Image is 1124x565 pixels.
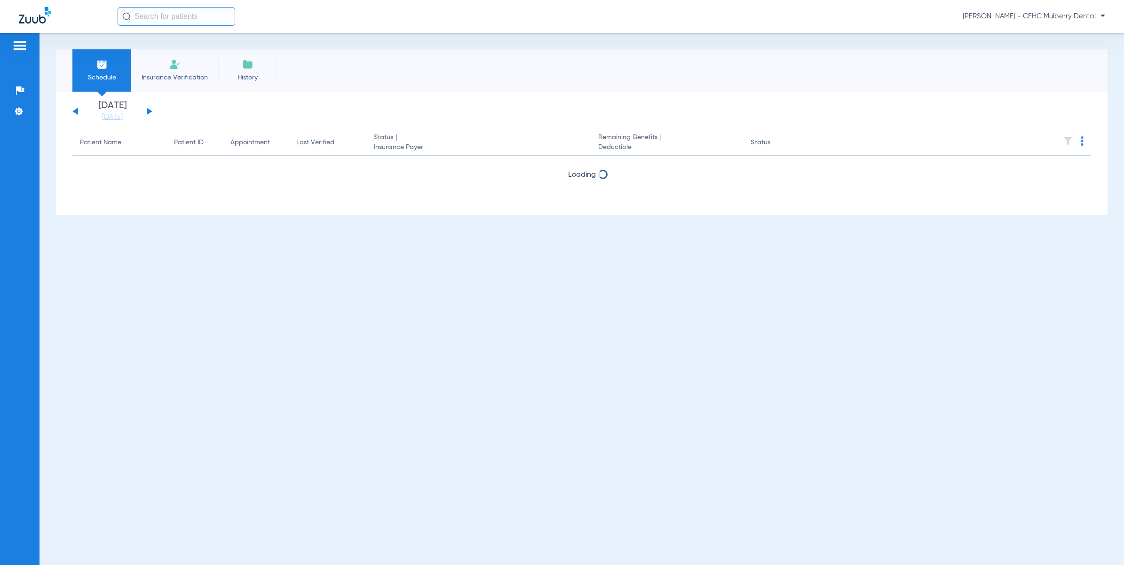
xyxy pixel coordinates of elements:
span: Loading [568,171,596,179]
img: Zuub Logo [19,7,51,24]
div: Appointment [230,138,281,148]
li: [DATE] [84,101,141,122]
span: History [225,73,270,82]
img: hamburger-icon [12,40,27,51]
div: Patient ID [174,138,215,148]
div: Patient Name [80,138,159,148]
span: Deductible [598,142,736,152]
img: group-dot-blue.svg [1081,136,1084,146]
img: History [242,59,253,70]
div: Patient ID [174,138,204,148]
a: [DATE] [84,112,141,122]
span: Schedule [79,73,124,82]
span: [PERSON_NAME] - CFHC Mulberry Dental [963,12,1105,21]
div: Last Verified [296,138,334,148]
input: Search for patients [118,7,235,26]
img: Search Icon [122,12,131,21]
th: Status | [366,130,591,156]
img: Manual Insurance Verification [169,59,181,70]
img: filter.svg [1063,136,1073,146]
div: Last Verified [296,138,359,148]
span: Insurance Verification [138,73,211,82]
span: Insurance Payer [374,142,583,152]
th: Remaining Benefits | [591,130,744,156]
img: Schedule [96,59,108,70]
th: Status [743,130,807,156]
div: Appointment [230,138,270,148]
div: Patient Name [80,138,121,148]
